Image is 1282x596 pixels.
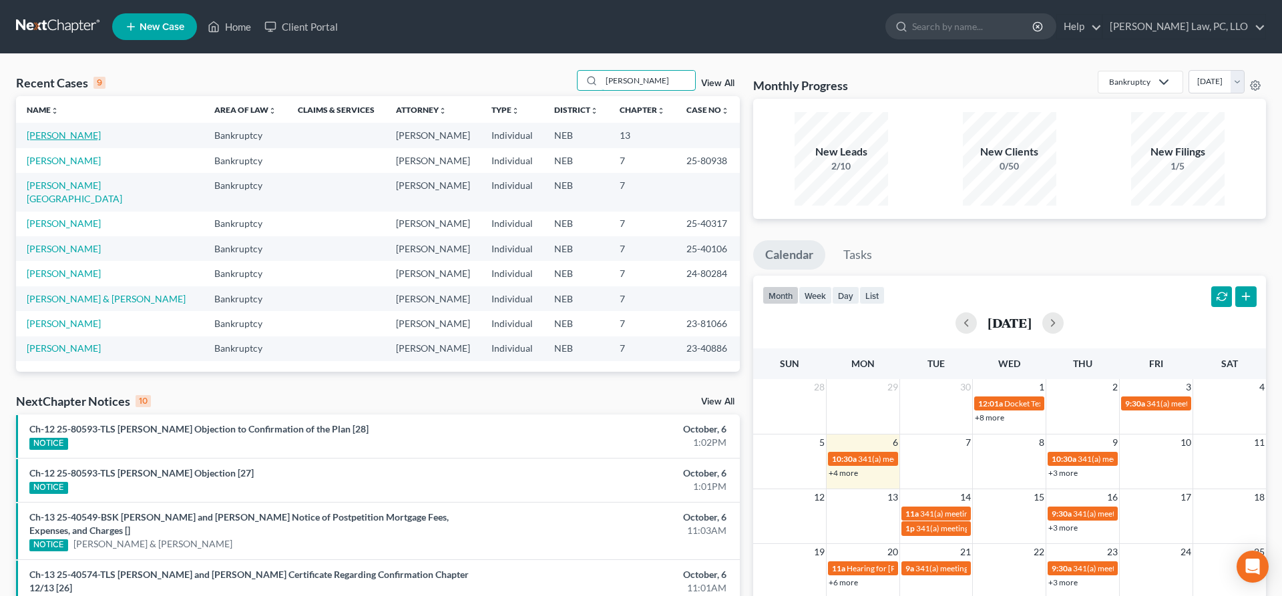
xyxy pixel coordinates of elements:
[544,212,609,236] td: NEB
[27,342,101,354] a: [PERSON_NAME]
[481,173,544,211] td: Individual
[27,318,101,329] a: [PERSON_NAME]
[29,423,369,434] a: Ch-12 25-80593-TLS [PERSON_NAME] Objection to Confirmation of the Plan [28]
[1179,544,1193,560] span: 24
[1253,434,1266,451] span: 11
[16,75,105,91] div: Recent Cases
[832,563,845,573] span: 11a
[701,397,734,406] a: View All
[1131,160,1225,173] div: 1/5
[503,422,726,436] div: October, 6
[385,261,481,286] td: [PERSON_NAME]
[753,77,848,93] h3: Monthly Progress
[481,261,544,286] td: Individual
[385,148,481,173] td: [PERSON_NAME]
[385,123,481,147] td: [PERSON_NAME]
[503,568,726,581] div: October, 6
[1221,358,1238,369] span: Sat
[1032,544,1046,560] span: 22
[1048,468,1078,478] a: +3 more
[385,236,481,261] td: [PERSON_NAME]
[915,563,1115,573] span: 341(a) meeting for [PERSON_NAME] & [PERSON_NAME]
[676,236,740,261] td: 25-40106
[29,467,254,479] a: Ch-12 25-80593-TLS [PERSON_NAME] Objection [27]
[916,523,1045,533] span: 341(a) meeting for [PERSON_NAME]
[1111,434,1119,451] span: 9
[29,539,68,551] div: NOTICE
[544,236,609,261] td: NEB
[1073,509,1202,519] span: 341(a) meeting for [PERSON_NAME]
[544,123,609,147] td: NEB
[503,436,726,449] div: 1:02PM
[676,311,740,336] td: 23-81066
[385,336,481,361] td: [PERSON_NAME]
[503,467,726,480] div: October, 6
[886,489,899,505] span: 13
[795,160,888,173] div: 2/10
[1078,454,1207,464] span: 341(a) meeting for [PERSON_NAME]
[204,173,287,211] td: Bankruptcy
[676,212,740,236] td: 25-40317
[491,105,519,115] a: Typeunfold_more
[511,107,519,115] i: unfold_more
[795,144,888,160] div: New Leads
[609,286,676,311] td: 7
[204,286,287,311] td: Bankruptcy
[886,379,899,395] span: 29
[204,261,287,286] td: Bankruptcy
[385,173,481,211] td: [PERSON_NAME]
[204,236,287,261] td: Bankruptcy
[657,107,665,115] i: unfold_more
[1179,434,1193,451] span: 10
[396,105,447,115] a: Attorneyunfold_more
[978,398,1003,408] span: 12:01a
[1057,15,1102,39] a: Help
[27,243,101,254] a: [PERSON_NAME]
[905,563,914,573] span: 9a
[481,148,544,173] td: Individual
[1106,489,1119,505] span: 16
[27,155,101,166] a: [PERSON_NAME]
[201,15,258,39] a: Home
[1038,434,1046,451] span: 8
[609,173,676,211] td: 7
[829,577,858,587] a: +6 more
[609,212,676,236] td: 7
[27,293,186,304] a: [PERSON_NAME] & [PERSON_NAME]
[780,358,799,369] span: Sun
[832,454,857,464] span: 10:30a
[439,107,447,115] i: unfold_more
[503,480,726,493] div: 1:01PM
[609,311,676,336] td: 7
[544,311,609,336] td: NEB
[920,509,1120,519] span: 341(a) meeting for [PERSON_NAME] & [PERSON_NAME]
[29,438,68,450] div: NOTICE
[385,311,481,336] td: [PERSON_NAME]
[912,14,1034,39] input: Search by name...
[763,286,799,304] button: month
[1038,379,1046,395] span: 1
[988,316,1032,330] h2: [DATE]
[609,123,676,147] td: 13
[927,358,945,369] span: Tue
[609,336,676,361] td: 7
[481,123,544,147] td: Individual
[609,148,676,173] td: 7
[998,358,1020,369] span: Wed
[1052,454,1076,464] span: 10:30a
[1146,398,1275,408] span: 341(a) meeting for [PERSON_NAME]
[268,107,276,115] i: unfold_more
[1106,544,1119,560] span: 23
[1004,398,1124,408] span: Docket Text: for [PERSON_NAME]
[609,261,676,286] td: 7
[818,434,826,451] span: 5
[813,544,826,560] span: 19
[140,22,184,32] span: New Case
[959,379,972,395] span: 30
[27,105,59,115] a: Nameunfold_more
[204,123,287,147] td: Bankruptcy
[1131,144,1225,160] div: New Filings
[16,393,151,409] div: NextChapter Notices
[258,15,345,39] a: Client Portal
[1109,76,1150,87] div: Bankruptcy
